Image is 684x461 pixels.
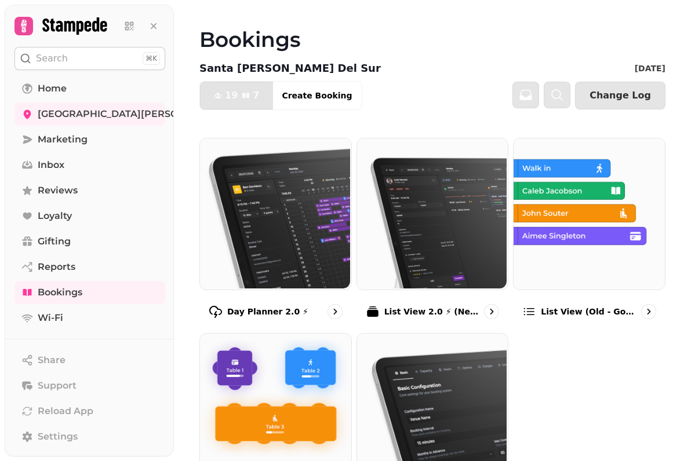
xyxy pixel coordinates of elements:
[38,260,75,274] span: Reports
[272,82,361,109] button: Create Booking
[14,230,165,253] a: Gifting
[14,77,165,100] a: Home
[38,133,88,147] span: Marketing
[384,306,480,317] p: List View 2.0 ⚡ (New)
[38,379,77,393] span: Support
[575,82,665,109] button: Change Log
[635,63,665,74] p: [DATE]
[14,47,165,70] button: Search⌘K
[356,137,507,288] img: List View 2.0 ⚡ (New)
[14,349,165,372] button: Share
[199,137,350,288] img: Day Planner 2.0 ⚡
[14,179,165,202] a: Reviews
[200,82,273,109] button: 197
[38,430,78,444] span: Settings
[38,235,71,248] span: Gifting
[14,103,165,126] a: [GEOGRAPHIC_DATA][PERSON_NAME]
[199,60,381,76] p: Santa [PERSON_NAME] Del Sur
[225,91,238,100] span: 19
[227,306,308,317] p: Day Planner 2.0 ⚡
[38,184,78,197] span: Reviews
[14,255,165,279] a: Reports
[36,52,68,65] p: Search
[38,107,223,121] span: [GEOGRAPHIC_DATA][PERSON_NAME]
[282,92,352,100] span: Create Booking
[14,204,165,228] a: Loyalty
[486,306,497,317] svg: go to
[356,138,509,328] a: List View 2.0 ⚡ (New)List View 2.0 ⚡ (New)
[38,311,63,325] span: Wi-Fi
[38,353,66,367] span: Share
[14,374,165,397] button: Support
[38,404,93,418] span: Reload App
[199,138,352,328] a: Day Planner 2.0 ⚡Day Planner 2.0 ⚡
[14,400,165,423] button: Reload App
[512,137,664,288] img: List view (Old - going soon)
[143,52,160,65] div: ⌘K
[14,153,165,177] a: Inbox
[253,91,259,100] span: 7
[329,306,341,317] svg: go to
[38,286,82,299] span: Bookings
[590,91,651,100] span: Change Log
[38,158,64,172] span: Inbox
[38,209,72,223] span: Loyalty
[14,425,165,448] a: Settings
[643,306,654,317] svg: go to
[513,138,665,328] a: List view (Old - going soon)List view (Old - going soon)
[14,281,165,304] a: Bookings
[541,306,636,317] p: List view (Old - going soon)
[14,306,165,330] a: Wi-Fi
[14,128,165,151] a: Marketing
[38,82,67,96] span: Home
